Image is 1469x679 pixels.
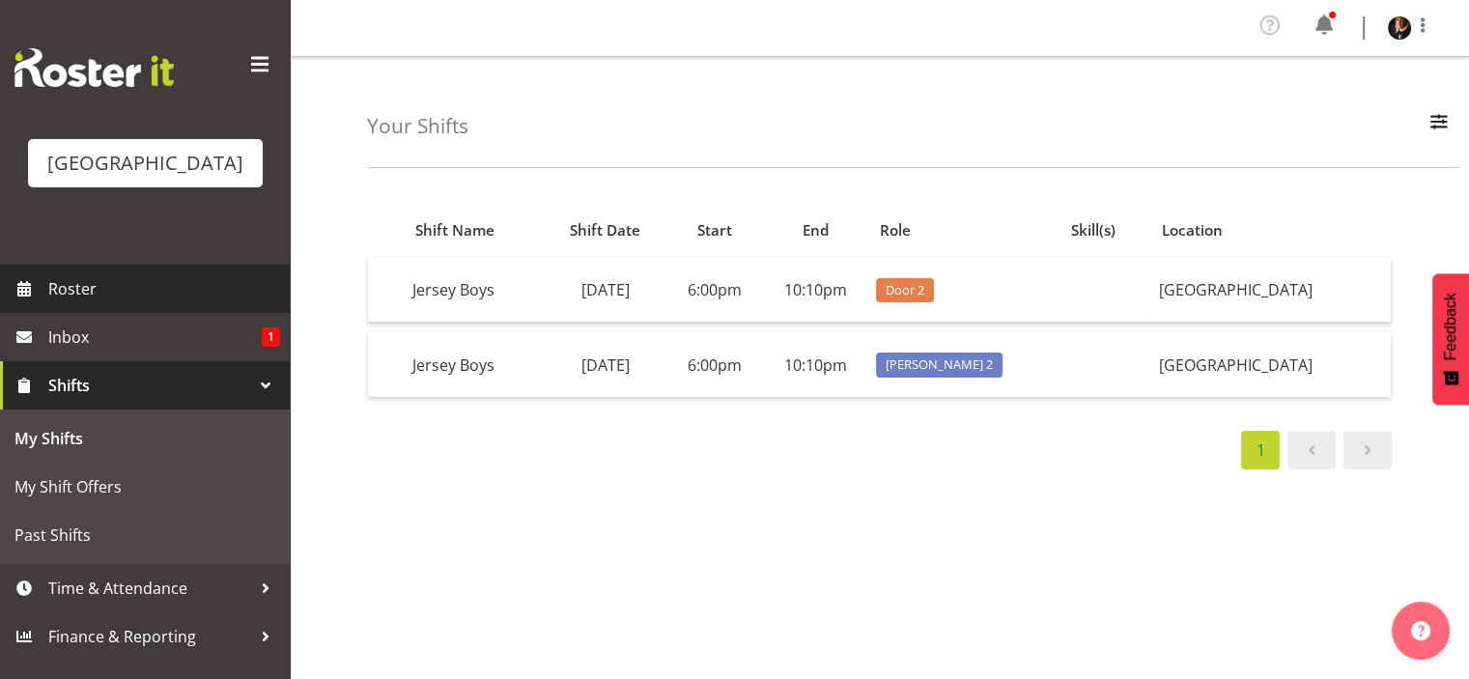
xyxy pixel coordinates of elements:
[1388,16,1411,40] img: michelle-englehardt77a61dd232cbae36c93d4705c8cf7ee3.png
[1150,332,1391,396] td: [GEOGRAPHIC_DATA]
[47,149,243,178] div: [GEOGRAPHIC_DATA]
[262,327,280,347] span: 1
[1162,219,1380,241] div: Location
[48,323,262,352] span: Inbox
[14,48,174,87] img: Rosterit website logo
[14,472,275,501] span: My Shift Offers
[5,463,285,511] a: My Shift Offers
[367,115,468,137] h4: Your Shifts
[667,332,762,396] td: 6:00pm
[48,622,251,651] span: Finance & Reporting
[14,521,275,550] span: Past Shifts
[5,511,285,559] a: Past Shifts
[48,371,251,400] span: Shifts
[48,274,280,303] span: Roster
[1419,105,1459,148] button: Filter Employees
[886,355,993,374] span: [PERSON_NAME] 2
[405,332,542,396] td: Jersey Boys
[774,219,858,241] div: End
[405,258,542,323] td: Jersey Boys
[1411,621,1430,640] img: help-xxl-2.png
[542,258,667,323] td: [DATE]
[5,414,285,463] a: My Shifts
[762,332,868,396] td: 10:10pm
[679,219,751,241] div: Start
[14,424,275,453] span: My Shifts
[1071,219,1140,241] div: Skill(s)
[762,258,868,323] td: 10:10pm
[48,574,251,603] span: Time & Attendance
[1442,293,1459,360] span: Feedback
[1150,258,1391,323] td: [GEOGRAPHIC_DATA]
[886,281,924,299] span: Door 2
[415,219,531,241] div: Shift Name
[553,219,657,241] div: Shift Date
[880,219,1050,241] div: Role
[542,332,667,396] td: [DATE]
[667,258,762,323] td: 6:00pm
[1432,273,1469,405] button: Feedback - Show survey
